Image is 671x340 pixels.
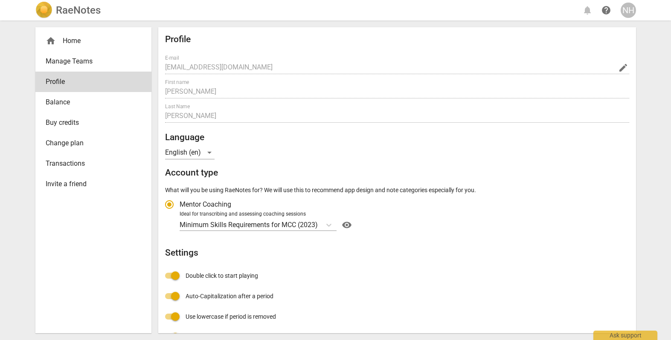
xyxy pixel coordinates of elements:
a: Manage Teams [35,51,151,72]
span: Invite a friend [46,179,134,189]
span: visibility [340,220,354,230]
span: Mentor Coaching [180,199,231,209]
label: Last Name [165,104,190,109]
span: Use lowercase if period is removed [186,312,276,321]
span: Change plan [46,138,134,148]
input: Ideal for transcribing and assessing coaching sessionsMinimum Skills Requirements for MCC (2023)Help [319,221,320,229]
span: Balance [46,97,134,107]
div: Ask support [593,331,657,340]
h2: Account type [165,167,629,178]
label: E-mail [165,55,179,61]
p: What will you be using RaeNotes for? We will use this to recommend app design and note categories... [165,186,629,195]
a: Invite a friend [35,174,151,194]
span: Transactions [46,158,134,169]
div: Account type [165,194,629,232]
button: NH [621,3,636,18]
a: Transactions [35,153,151,174]
h2: Language [165,132,629,143]
h2: RaeNotes [56,4,101,16]
button: Help [340,218,354,232]
button: Change Email [617,62,629,74]
span: Double click to start playing [186,271,258,280]
a: LogoRaeNotes [35,2,101,19]
div: Ideal for transcribing and assessing coaching sessions [180,210,627,218]
span: home [46,36,56,46]
span: edit [618,63,628,73]
img: Logo [35,2,52,19]
a: Balance [35,92,151,112]
div: English (en) [165,146,215,159]
div: Home [35,31,151,51]
h2: Profile [165,34,629,45]
span: Auto-Capitalization after a period [186,292,273,301]
label: First name [165,80,189,85]
a: Profile [35,72,151,92]
span: Buy credits [46,118,134,128]
span: help [601,5,611,15]
a: Buy credits [35,112,151,133]
span: Profile [46,77,134,87]
a: Help [598,3,614,18]
a: Change plan [35,133,151,153]
h2: Settings [165,248,629,258]
p: Minimum Skills Requirements for MCC (2023) [180,220,318,230]
a: Help [337,218,354,232]
div: Home [46,36,134,46]
span: Manage Teams [46,56,134,66]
